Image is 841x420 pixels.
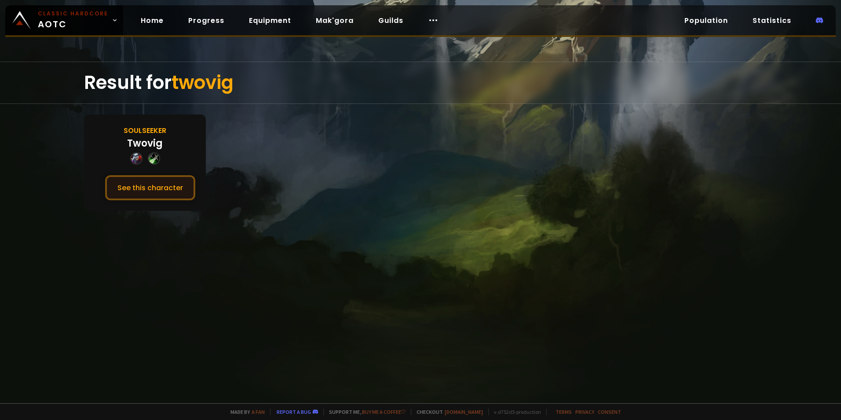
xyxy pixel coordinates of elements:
a: Buy me a coffee [362,409,406,415]
span: AOTC [38,10,108,31]
span: Support me, [323,409,406,415]
a: Report a bug [277,409,311,415]
a: Terms [556,409,572,415]
a: a fan [252,409,265,415]
span: Checkout [411,409,483,415]
a: Progress [181,11,231,29]
span: Made by [225,409,265,415]
a: Home [134,11,171,29]
div: Soulseeker [124,125,166,136]
a: Statistics [746,11,798,29]
button: See this character [105,175,195,200]
div: Twovig [127,136,163,151]
a: [DOMAIN_NAME] [445,409,483,415]
a: Guilds [371,11,410,29]
div: Result for [84,62,757,103]
span: twovig [172,70,234,96]
span: v. d752d5 - production [488,409,541,415]
a: Classic HardcoreAOTC [5,5,123,35]
a: Consent [598,409,621,415]
a: Mak'gora [309,11,361,29]
a: Equipment [242,11,298,29]
a: Population [677,11,735,29]
a: Privacy [575,409,594,415]
small: Classic Hardcore [38,10,108,18]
